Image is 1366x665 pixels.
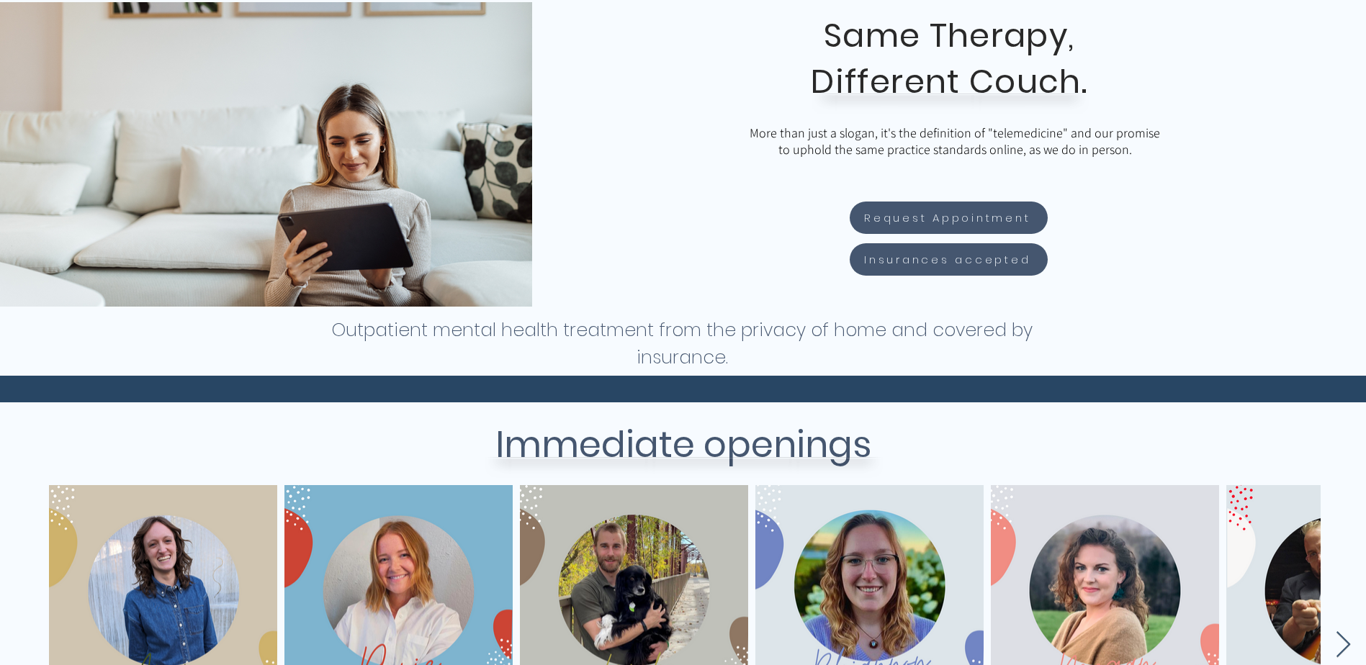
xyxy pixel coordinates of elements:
h1: Outpatient mental health treatment from the privacy of home and covered by insurance. [331,317,1034,371]
span: Different Couch. [811,59,1087,104]
a: Insurances accepted [850,243,1048,276]
button: Next Item [1335,631,1352,659]
h2: Immediate openings [331,417,1036,472]
span: Request Appointment [864,209,1030,226]
p: More than just a slogan, it's the definition of "telemedicine" and our promise to uphold the same... [746,125,1164,158]
span: Same Therapy, [824,13,1075,58]
a: Request Appointment [850,202,1048,234]
span: Insurances accepted [864,251,1030,268]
